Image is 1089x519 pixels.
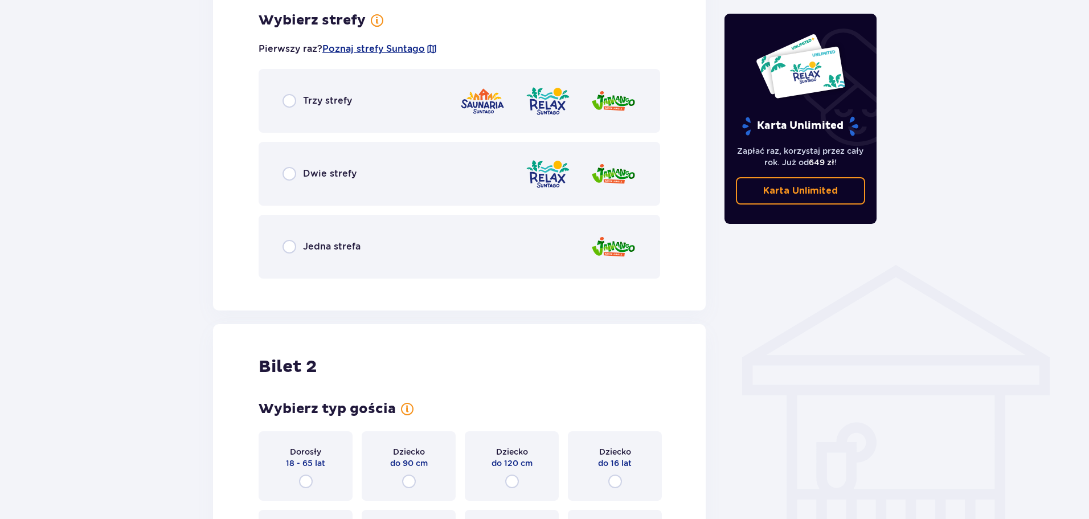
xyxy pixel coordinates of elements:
p: Trzy strefy [303,95,352,107]
p: Dorosły [290,446,321,457]
p: Dwie strefy [303,167,357,180]
img: zone logo [591,158,636,190]
img: zone logo [591,231,636,263]
p: Wybierz strefy [259,12,366,29]
p: do 16 lat [598,457,632,469]
img: zone logo [460,85,505,117]
p: do 90 cm [390,457,428,469]
p: do 120 cm [492,457,533,469]
p: 18 - 65 lat [286,457,325,469]
img: zone logo [525,85,571,117]
span: 649 zł [809,158,834,167]
p: Karta Unlimited [741,116,859,136]
p: Dziecko [393,446,425,457]
p: Wybierz typ gościa [259,401,396,418]
a: Poznaj strefy Suntago [322,43,425,55]
p: Bilet 2 [259,356,317,378]
p: Jedna strefa [303,240,361,253]
img: zone logo [525,158,571,190]
p: Pierwszy raz? [259,43,437,55]
p: Dziecko [496,446,528,457]
p: Karta Unlimited [763,185,838,197]
img: zone logo [591,85,636,117]
a: Karta Unlimited [736,177,866,205]
p: Dziecko [599,446,631,457]
p: Zapłać raz, korzystaj przez cały rok. Już od ! [736,145,866,168]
